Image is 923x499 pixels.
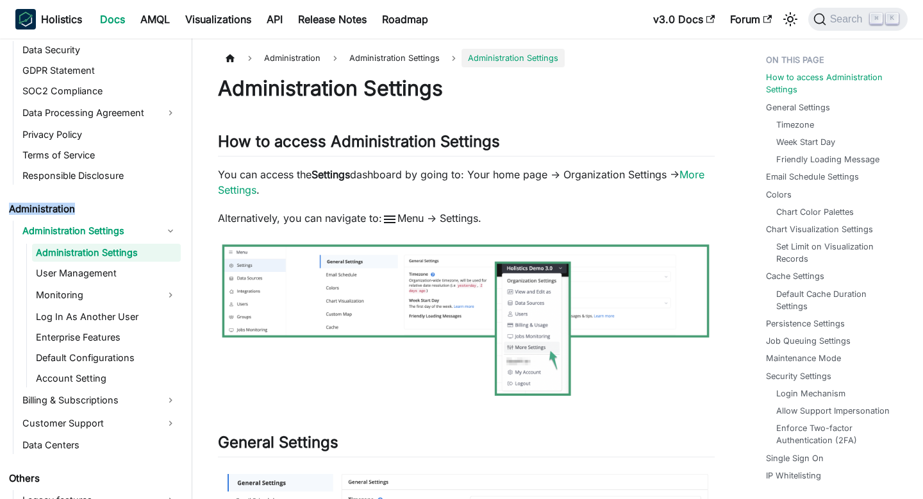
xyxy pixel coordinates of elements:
a: Customer Support [19,413,181,434]
h1: Administration Settings [218,76,715,101]
a: Persistence Settings [766,317,845,330]
a: General Settings [766,101,830,114]
a: Friendly Loading Message [776,153,879,165]
a: Release Notes [290,9,374,30]
a: Visualizations [178,9,259,30]
a: Terms of Service [19,146,181,164]
a: Job Queuing Settings [766,335,851,347]
button: Search (Command+K) [808,8,908,31]
a: HolisticsHolistics [15,9,82,30]
a: Security Settings [766,370,831,382]
a: Privacy Policy [19,126,181,144]
h2: How to access Administration Settings [218,132,715,156]
button: Switch between dark and light mode (currently light mode) [780,9,801,30]
a: Cache Settings [766,270,824,282]
a: Enterprise Features [32,328,181,346]
h2: General Settings [218,433,715,457]
span: Administration Settings [462,49,565,67]
a: Email Schedule Settings [766,171,859,183]
a: Enforce Two-factor Authentication (2FA) [776,422,897,446]
a: Log In As Another User [32,308,181,326]
a: Billing & Subscriptions [19,390,181,410]
a: Others [5,469,181,487]
a: Login Mechanism [776,387,845,400]
a: Chart Visualization Settings [766,223,873,235]
kbd: K [886,13,899,24]
a: Set Limit on Visualization Records [776,241,897,265]
a: Monitoring [32,285,181,305]
a: Roadmap [374,9,436,30]
nav: Breadcrumbs [218,49,715,67]
span: menu [382,212,397,227]
a: Home page [218,49,242,67]
a: Administration Settings [19,221,181,241]
a: SOC2 Compliance [19,82,181,100]
a: Colors [766,189,792,201]
a: AMQL [133,9,178,30]
a: Week Start Day [776,136,835,148]
a: v3.0 Docs [645,9,722,30]
span: Administration Settings [343,49,446,67]
kbd: ⌘ [870,13,883,24]
a: Account Setting [32,369,181,387]
a: How to access Administration Settings [766,71,902,96]
a: Administration Settings [32,244,181,262]
a: Single Sign On [766,452,824,464]
p: Alternatively, you can navigate to: Menu -> Settings. [218,210,715,227]
a: Administration [5,200,181,218]
a: Allow Support Impersonation [776,405,890,417]
a: Forum [722,9,779,30]
a: Data Security [19,41,181,59]
a: API [259,9,290,30]
a: Data Centers [19,436,181,454]
span: Search [826,13,870,25]
a: Maintenance Mode [766,352,841,364]
a: Default Cache Duration Settings [776,288,897,312]
a: Timezone [776,119,814,131]
a: Data Processing Agreement [19,103,181,123]
a: Responsible Disclosure [19,167,181,185]
img: Holistics [15,9,36,30]
a: Chart Color Palettes [776,206,854,218]
a: IP Whitelisting [766,469,821,482]
strong: Settings [312,168,350,181]
a: Docs [92,9,133,30]
a: GDPR Statement [19,62,181,80]
a: User Management [32,264,181,282]
p: You can access the dashboard by going to: Your home page -> Organization Settings -> . [218,167,715,198]
a: Default Configurations [32,349,181,367]
span: Administration [258,49,327,67]
b: Holistics [41,12,82,27]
